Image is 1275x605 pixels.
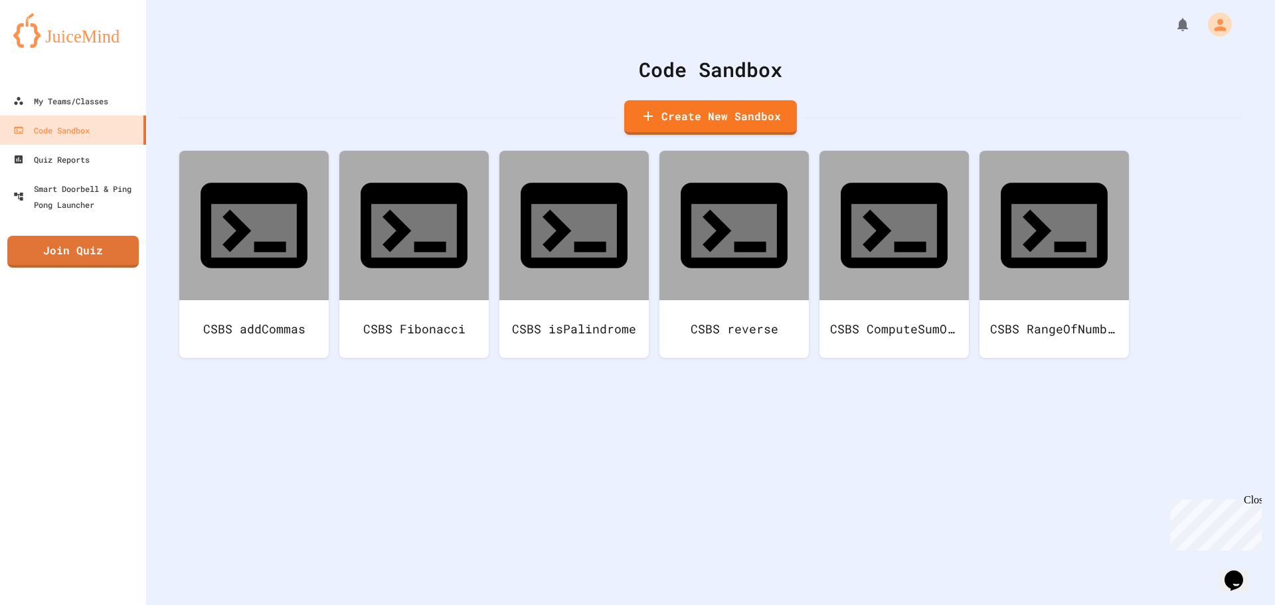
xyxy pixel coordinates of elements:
div: My Notifications [1150,13,1194,36]
a: CSBS reverse [659,151,809,358]
div: CSBS reverse [659,300,809,358]
img: logo-orange.svg [13,13,133,48]
iframe: chat widget [1219,552,1262,592]
div: CSBS isPalindrome [499,300,649,358]
div: My Account [1194,9,1235,40]
a: CSBS Fibonacci [339,151,489,358]
div: Chat with us now!Close [5,5,92,84]
a: Create New Sandbox [624,100,797,135]
div: Code Sandbox [179,54,1242,84]
iframe: chat widget [1165,494,1262,551]
a: CSBS RangeOfNumbers [979,151,1129,358]
div: CSBS Fibonacci [339,300,489,358]
a: Join Quiz [7,236,139,268]
div: CSBS RangeOfNumbers [979,300,1129,358]
div: Code Sandbox [13,122,90,138]
div: CSBS addCommas [179,300,329,358]
div: Smart Doorbell & Ping Pong Launcher [13,181,141,213]
a: CSBS ComputeSumOfDigits [819,151,969,358]
div: My Teams/Classes [13,93,108,109]
a: CSBS isPalindrome [499,151,649,358]
a: CSBS addCommas [179,151,329,358]
div: CSBS ComputeSumOfDigits [819,300,969,358]
div: Quiz Reports [13,151,90,167]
